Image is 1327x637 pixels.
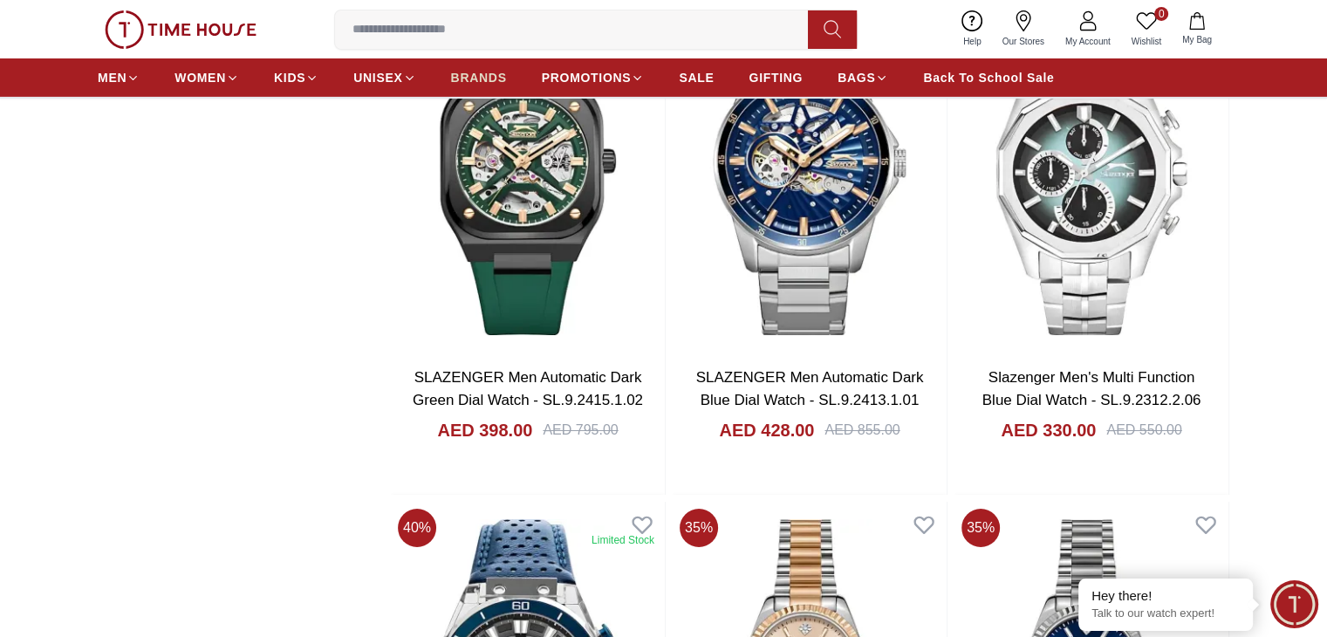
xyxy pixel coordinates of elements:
div: AED 855.00 [824,420,899,441]
h4: AED 428.00 [719,418,814,442]
a: Help [953,7,992,51]
span: GIFTING [749,69,803,86]
span: Wishlist [1125,35,1168,48]
a: Slazenger Men's Multi Function Blue Dial Watch - SL.9.2312.2.06 [982,369,1201,408]
button: My Bag [1172,9,1222,50]
div: Chat Widget [1270,580,1318,628]
h4: AED 398.00 [437,418,532,442]
a: KIDS [274,62,318,93]
img: ... [105,10,257,49]
span: Back To School Sale [923,69,1054,86]
span: 40 % [398,509,436,547]
a: WOMEN [174,62,239,93]
span: 0 [1154,7,1168,21]
div: Hey there! [1091,587,1240,605]
a: Our Stores [992,7,1055,51]
a: GIFTING [749,62,803,93]
div: AED 550.00 [1106,420,1181,441]
span: SALE [679,69,714,86]
span: KIDS [274,69,305,86]
span: 35 % [680,509,718,547]
span: Our Stores [995,35,1051,48]
span: My Account [1058,35,1118,48]
span: BAGS [838,69,875,86]
span: 35 % [961,509,1000,547]
span: BRANDS [451,69,507,86]
a: 0Wishlist [1121,7,1172,51]
a: UNISEX [353,62,415,93]
h4: AED 330.00 [1001,418,1096,442]
a: MEN [98,62,140,93]
span: MEN [98,69,127,86]
a: SLAZENGER Men Automatic Dark Blue Dial Watch - SL.9.2413.1.01 [696,369,924,408]
span: PROMOTIONS [542,69,632,86]
a: PROMOTIONS [542,62,645,93]
span: My Bag [1175,33,1219,46]
a: Back To School Sale [923,62,1054,93]
span: Help [956,35,988,48]
div: AED 795.00 [543,420,618,441]
p: Talk to our watch expert! [1091,606,1240,621]
span: UNISEX [353,69,402,86]
span: WOMEN [174,69,226,86]
a: SLAZENGER Men Automatic Dark Green Dial Watch - SL.9.2415.1.02 [413,369,643,408]
div: Limited Stock [592,533,654,547]
a: BRANDS [451,62,507,93]
a: SALE [679,62,714,93]
a: BAGS [838,62,888,93]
